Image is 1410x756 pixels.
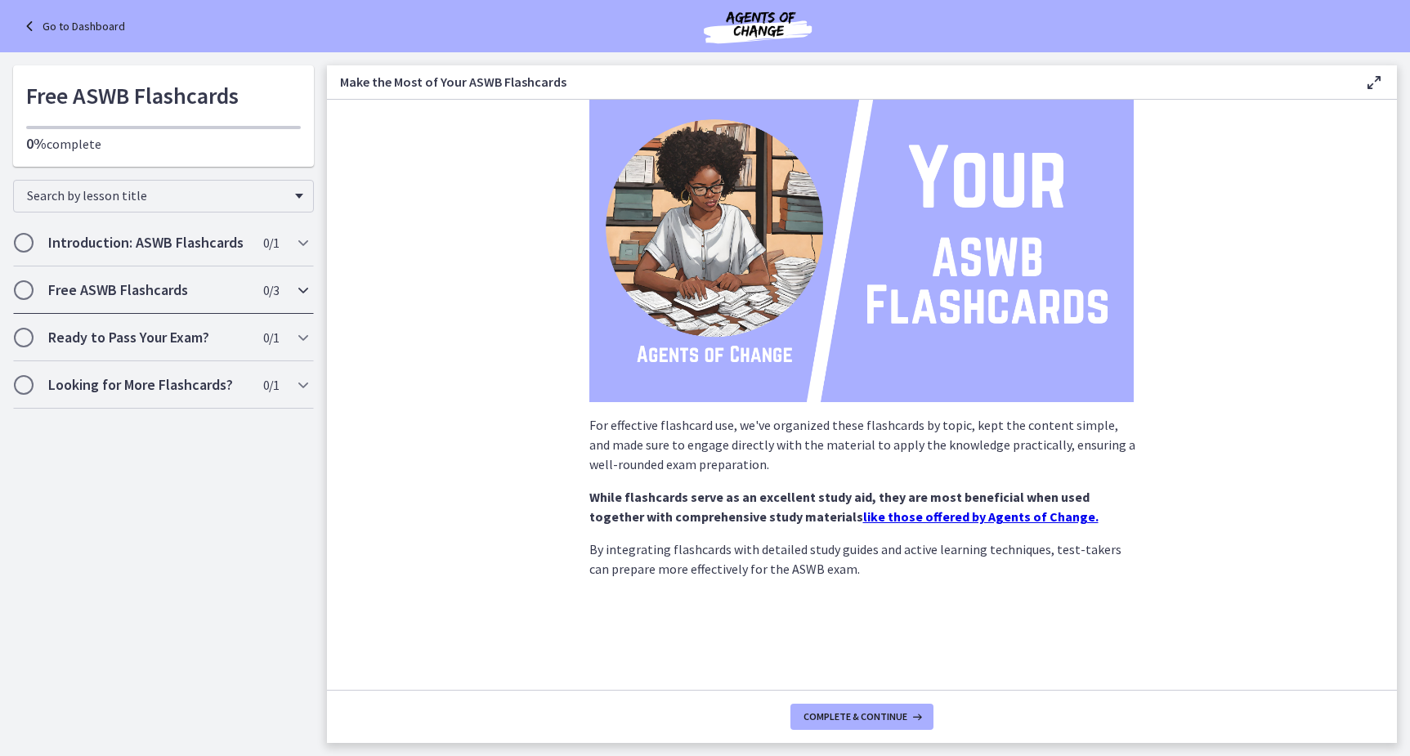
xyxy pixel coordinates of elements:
[26,134,47,153] span: 0%
[48,375,248,395] h2: Looking for More Flashcards?
[20,16,125,36] a: Go to Dashboard
[13,180,314,212] div: Search by lesson title
[340,72,1338,92] h3: Make the Most of Your ASWB Flashcards
[263,280,279,300] span: 0 / 3
[26,134,301,154] p: complete
[790,704,933,730] button: Complete & continue
[863,508,1099,525] a: like those offered by Agents of Change.
[589,489,1090,525] strong: While flashcards serve as an excellent study aid, they are most beneficial when used together wit...
[26,78,301,113] h1: Free ASWB Flashcards
[263,375,279,395] span: 0 / 1
[803,710,907,723] span: Complete & continue
[263,328,279,347] span: 0 / 1
[48,280,248,300] h2: Free ASWB Flashcards
[589,539,1135,579] p: By integrating flashcards with detailed study guides and active learning techniques, test-takers ...
[589,415,1135,474] p: For effective flashcard use, we've organized these flashcards by topic, kept the content simple, ...
[263,233,279,253] span: 0 / 1
[660,7,856,46] img: Agents of Change
[589,96,1134,402] img: Your_ASWB_Flashcards.png
[48,328,248,347] h2: Ready to Pass Your Exam?
[48,233,248,253] h2: Introduction: ASWB Flashcards
[27,187,287,204] span: Search by lesson title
